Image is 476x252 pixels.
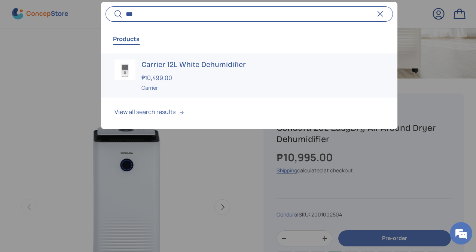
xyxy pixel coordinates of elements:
[39,42,126,52] div: Chat with us now
[101,98,397,129] button: View all search results
[141,59,384,70] h3: Carrier 12L White Dehumidifier
[4,170,143,197] textarea: Type your message and hit 'Enter'
[141,74,174,82] strong: ₱10,499.00
[43,77,103,153] span: We're online!
[115,59,135,80] img: carrier-dehumidifier-12-liter-full-view-concepstore
[113,30,140,47] button: Products
[141,84,384,92] div: Carrier
[123,4,141,22] div: Minimize live chat window
[101,53,397,98] a: carrier-dehumidifier-12-liter-full-view-concepstore Carrier 12L White Dehumidifier ₱10,499.00 Car...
